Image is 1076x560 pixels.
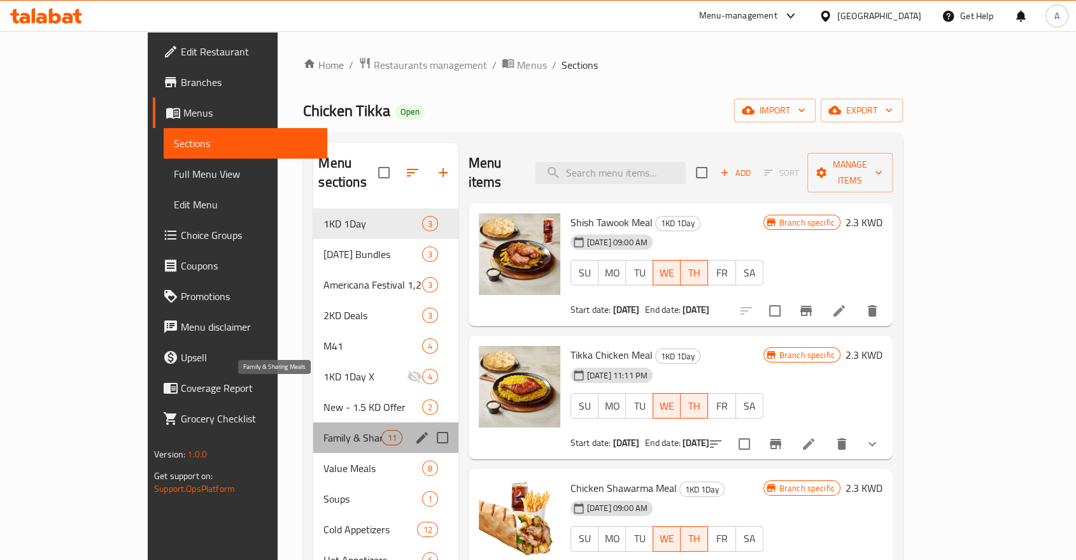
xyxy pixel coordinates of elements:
span: Get support on: [154,468,213,484]
button: delete [857,296,888,326]
span: M41 [323,338,421,354]
span: End date: [644,301,680,318]
nav: breadcrumb [303,57,903,73]
button: TH [681,393,708,419]
div: items [422,338,438,354]
span: FR [713,264,730,282]
span: MO [604,397,621,415]
div: M414 [313,331,458,361]
span: Select to update [761,298,788,324]
span: Restaurants management [374,57,487,73]
span: Sections [174,136,317,151]
span: Sort sections [397,157,428,188]
svg: Inactive section [407,369,422,384]
a: Edit Menu [164,189,327,220]
b: [DATE] [683,301,709,318]
span: 1.0.0 [187,446,207,463]
span: Branch specific [774,482,840,494]
span: TH [686,397,703,415]
span: TH [686,529,703,548]
a: Restaurants management [358,57,487,73]
span: Select section first [756,163,807,183]
span: MO [604,529,621,548]
button: show more [857,429,888,459]
a: Full Menu View [164,159,327,189]
span: 3 [423,310,437,322]
h6: 2.3 KWD [846,479,882,497]
span: Edit Menu [174,197,317,212]
button: TH [681,526,708,552]
span: SA [741,264,758,282]
span: 1KD 1Day [656,216,700,231]
div: Value Meals8 [313,453,458,484]
button: WE [653,526,681,552]
button: MO [598,260,626,285]
button: import [734,99,816,122]
span: Chicken Shawarma Meal [570,478,677,498]
div: items [422,399,438,415]
span: Branch specific [774,349,840,361]
span: 3 [423,279,437,291]
div: Value Meals [323,461,421,476]
span: Select all sections [371,159,397,186]
li: / [551,57,556,73]
span: Grocery Checklist [181,411,317,426]
span: 1KD 1Day X [323,369,406,384]
button: Branch-specific-item [760,429,791,459]
h2: Menu sections [318,154,378,192]
span: 4 [423,340,437,352]
span: Tikka Chicken Meal [570,345,653,364]
a: Sections [164,128,327,159]
button: SU [570,526,598,552]
button: SA [735,260,763,285]
span: TU [631,264,648,282]
button: Manage items [807,153,893,192]
span: New - 1.5 KD Offer [323,399,421,415]
span: SU [576,529,593,548]
button: Add [715,163,756,183]
span: 3 [423,218,437,230]
span: SA [741,529,758,548]
span: Shish Tawook Meal [570,213,653,232]
h2: Menu items [469,154,520,192]
a: Menus [502,57,546,73]
span: Family & Sharing Meals [323,430,381,445]
span: 1KD 1Day [323,216,421,231]
button: sort-choices [700,429,731,459]
a: Edit menu item [801,436,816,452]
div: items [417,522,437,537]
button: delete [826,429,857,459]
img: Tikka Chicken Meal [479,346,560,427]
a: Grocery Checklist [153,403,327,434]
h6: 2.3 KWD [846,213,882,231]
span: End date: [644,434,680,451]
span: Sections [561,57,597,73]
span: Open [395,106,425,117]
div: items [422,216,438,231]
h6: 2.3 KWD [846,346,882,364]
a: Promotions [153,281,327,312]
span: import [744,103,805,118]
button: SA [735,526,763,552]
input: search [535,162,686,184]
span: Add item [715,163,756,183]
div: Menu-management [699,8,777,24]
span: Manage items [818,157,882,189]
span: 4 [423,371,437,383]
span: 2 [423,401,437,413]
span: Cold Appetizers [323,522,417,537]
div: 1KD 1Day [655,216,700,231]
span: TU [631,529,648,548]
div: items [381,430,402,445]
span: Select to update [731,431,758,457]
span: Soups [323,491,421,506]
span: A [1054,9,1059,23]
span: Choice Groups [181,227,317,243]
div: items [422,247,438,262]
button: TH [681,260,708,285]
a: Edit Restaurant [153,36,327,67]
div: Ramadan Bundles [323,247,421,262]
span: Menus [517,57,546,73]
